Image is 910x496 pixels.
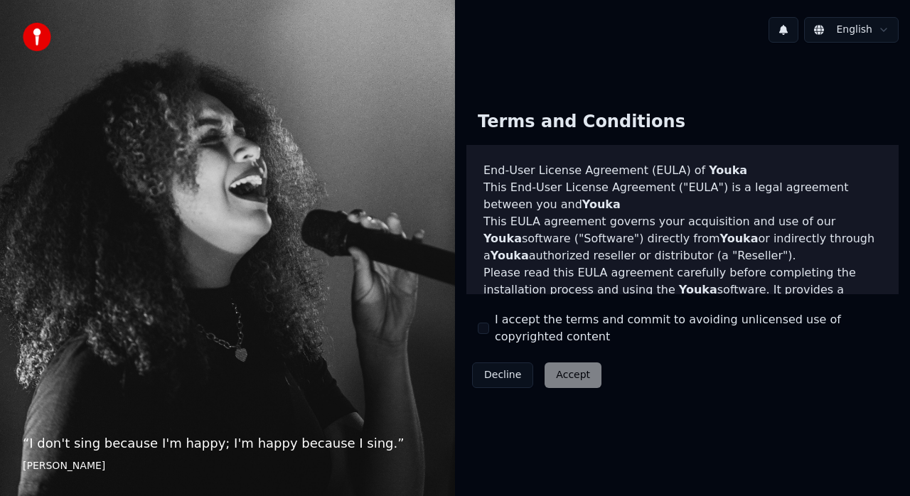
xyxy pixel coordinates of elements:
p: This EULA agreement governs your acquisition and use of our software ("Software") directly from o... [483,213,882,264]
img: youka [23,23,51,51]
span: Youka [483,232,522,245]
span: Youka [679,283,717,296]
p: “ I don't sing because I'm happy; I'm happy because I sing. ” [23,433,432,453]
p: This End-User License Agreement ("EULA") is a legal agreement between you and [483,179,882,213]
span: Youka [582,198,621,211]
label: I accept the terms and commit to avoiding unlicensed use of copyrighted content [495,311,887,345]
button: Decline [472,362,533,388]
h3: End-User License Agreement (EULA) of [483,162,882,179]
span: Youka [491,249,529,262]
span: Youka [720,232,759,245]
div: Terms and Conditions [466,99,697,145]
footer: [PERSON_NAME] [23,459,432,473]
span: Youka [709,163,747,177]
p: Please read this EULA agreement carefully before completing the installation process and using th... [483,264,882,333]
